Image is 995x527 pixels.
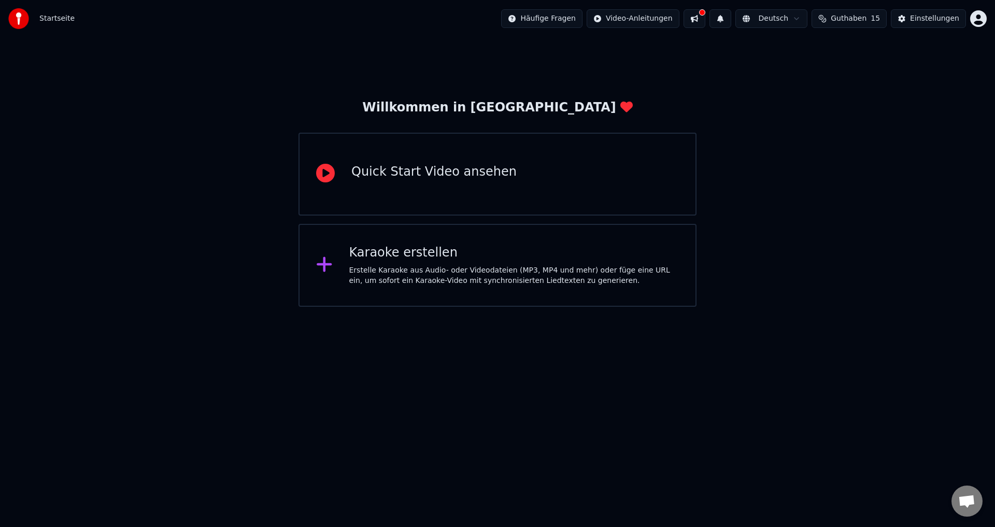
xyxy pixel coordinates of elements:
[501,9,582,28] button: Häufige Fragen
[812,9,887,28] button: Guthaben15
[39,13,75,24] span: Startseite
[39,13,75,24] nav: breadcrumb
[349,265,679,286] div: Erstelle Karaoke aus Audio- oder Videodateien (MP3, MP4 und mehr) oder füge eine URL ein, um sofo...
[891,9,966,28] button: Einstellungen
[362,99,632,116] div: Willkommen in [GEOGRAPHIC_DATA]
[951,486,983,517] div: Chat öffnen
[349,245,679,261] div: Karaoke erstellen
[351,164,517,180] div: Quick Start Video ansehen
[587,9,679,28] button: Video-Anleitungen
[910,13,959,24] div: Einstellungen
[831,13,866,24] span: Guthaben
[871,13,880,24] span: 15
[8,8,29,29] img: youka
